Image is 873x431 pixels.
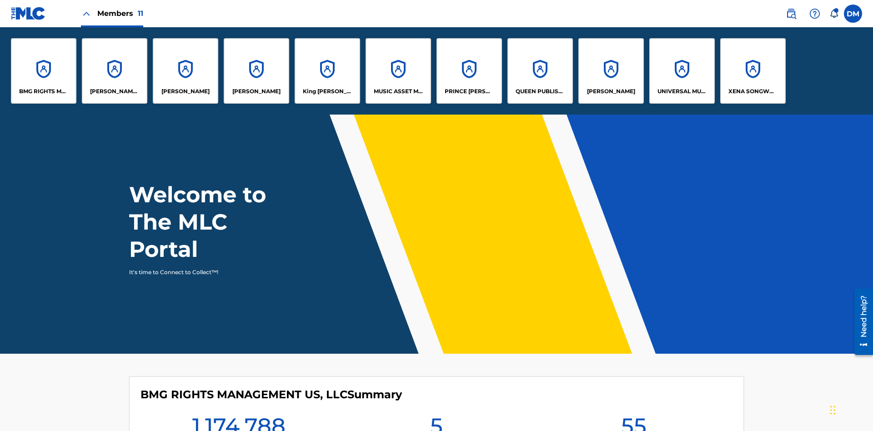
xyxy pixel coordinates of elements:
a: AccountsBMG RIGHTS MANAGEMENT US, LLC [11,38,76,104]
a: AccountsKing [PERSON_NAME] [295,38,360,104]
p: QUEEN PUBLISHA [516,87,565,95]
a: Accounts[PERSON_NAME] SONGWRITER [82,38,147,104]
p: It's time to Connect to Collect™! [129,268,287,276]
a: AccountsUNIVERSAL MUSIC PUB GROUP [649,38,715,104]
p: BMG RIGHTS MANAGEMENT US, LLC [19,87,69,95]
p: UNIVERSAL MUSIC PUB GROUP [657,87,707,95]
a: AccountsPRINCE [PERSON_NAME] [436,38,502,104]
p: MUSIC ASSET MANAGEMENT (MAM) [374,87,423,95]
p: RONALD MCTESTERSON [587,87,635,95]
p: CLEO SONGWRITER [90,87,140,95]
p: King McTesterson [303,87,352,95]
p: XENA SONGWRITER [728,87,778,95]
div: User Menu [844,5,862,23]
a: Accounts[PERSON_NAME] [153,38,218,104]
span: 11 [138,9,143,18]
p: EYAMA MCSINGER [232,87,281,95]
p: ELVIS COSTELLO [161,87,210,95]
div: Help [806,5,824,23]
a: Accounts[PERSON_NAME] [224,38,289,104]
a: AccountsMUSIC ASSET MANAGEMENT (MAM) [366,38,431,104]
a: AccountsQUEEN PUBLISHA [507,38,573,104]
img: search [786,8,797,19]
img: MLC Logo [11,7,46,20]
span: Members [97,8,143,19]
h4: BMG RIGHTS MANAGEMENT US, LLC [140,388,402,401]
div: Notifications [829,9,838,18]
div: Drag [830,396,836,424]
img: Close [81,8,92,19]
p: PRINCE MCTESTERSON [445,87,494,95]
img: help [809,8,820,19]
iframe: Chat Widget [828,387,873,431]
iframe: Resource Center [848,285,873,360]
a: AccountsXENA SONGWRITER [720,38,786,104]
a: Accounts[PERSON_NAME] [578,38,644,104]
h1: Welcome to The MLC Portal [129,181,299,263]
a: Public Search [782,5,800,23]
